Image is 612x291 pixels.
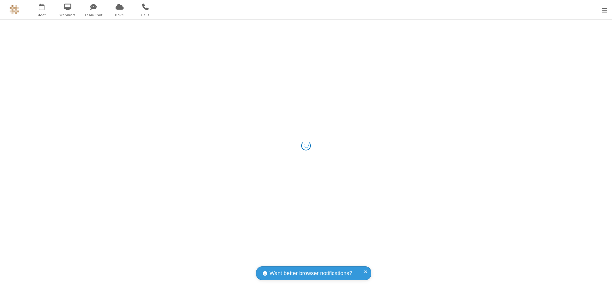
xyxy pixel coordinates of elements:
[10,5,19,14] img: QA Selenium DO NOT DELETE OR CHANGE
[82,12,106,18] span: Team Chat
[270,269,352,278] span: Want better browser notifications?
[133,12,157,18] span: Calls
[108,12,132,18] span: Drive
[30,12,54,18] span: Meet
[56,12,80,18] span: Webinars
